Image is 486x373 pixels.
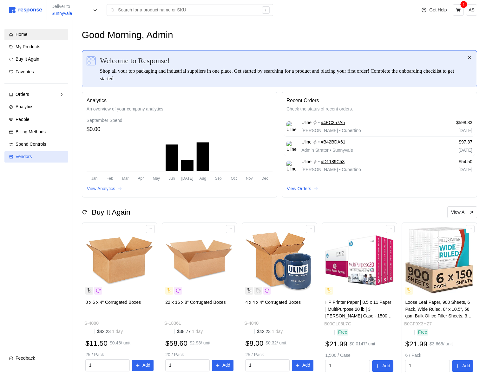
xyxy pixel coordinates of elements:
p: $54.50 [429,158,472,165]
tspan: Jun [169,176,175,180]
tspan: Feb [107,176,113,180]
input: Search for a product name or SKU [118,4,259,16]
h2: $8.00 [245,338,263,348]
p: $38.77 [177,328,203,335]
img: Uline [286,141,297,151]
button: Add [292,360,313,371]
h2: Buy It Again [92,207,130,217]
p: $598.33 [429,119,472,126]
div: Orders [16,91,57,98]
a: Favorites [4,66,68,78]
p: Add [142,362,150,369]
p: Get Help [429,7,447,14]
tspan: Oct [231,176,237,180]
button: View Orders [286,185,319,193]
tspan: Mar [122,176,129,180]
span: Uline [301,158,312,165]
div: / [262,6,270,14]
button: View All [447,206,477,218]
p: 1 [463,1,465,8]
tspan: Jan [91,176,97,180]
p: View Analytics [87,185,115,192]
div: $0.00 [87,125,273,134]
p: B00OL06L7G [324,321,351,328]
button: Get Help [417,4,450,16]
p: 1,500 / Case [325,352,393,359]
span: Buy It Again [16,57,39,62]
a: #B42BDA61 [321,139,345,146]
p: Free [418,329,427,336]
p: Analytics [87,97,273,104]
span: HP Printer Paper | 8.5 x 11 Paper | MultiPurpose 20 lb | 3 [PERSON_NAME] Case - 1500 Sheets | 96 ... [325,300,391,339]
input: Qty [329,360,366,372]
button: Feedback [4,353,68,364]
p: • [318,139,320,146]
tspan: Apr [138,176,144,180]
h2: $21.99 [405,339,427,349]
a: #4EC357A5 [321,119,345,126]
img: svg%3e [87,57,95,65]
p: 25 / Pack [245,351,313,358]
span: Favorites [16,69,34,74]
a: Billing Methods [4,126,68,138]
a: My Products [4,41,68,53]
a: #D1189C53 [321,158,345,165]
span: 8 x 6 x 4" Corrugated Boxes [85,300,141,305]
p: View Orders [287,185,311,192]
p: Free [338,329,347,336]
p: Recent Orders [286,97,472,104]
span: People [16,117,30,122]
span: Uline [301,119,312,126]
tspan: [DATE] [181,176,193,180]
img: 71IurvPqV9L.__AC_SX300_SY300_QL70_FMwebp_.jpg [405,226,473,295]
span: Feedback [16,356,35,361]
p: $97.37 [429,139,472,146]
p: $0.0147 / unit [350,341,375,348]
span: • [338,167,342,172]
a: Home [4,29,68,40]
div: September Spend [87,117,273,124]
p: B0CF9X3HZ7 [404,321,432,328]
tspan: Dec [261,176,268,180]
p: Admin Strator Sunnyvale [301,147,353,154]
span: Analytics [16,104,33,109]
p: S-18361 [164,320,181,327]
p: View All [451,209,467,216]
p: S-4040 [244,320,259,327]
a: Buy It Again [4,54,68,65]
a: Analytics [4,101,68,113]
p: $0.46 / unit [110,340,130,347]
p: [DATE] [429,147,472,154]
input: Qty [169,360,206,371]
img: S-4040 [245,226,313,295]
p: • [318,119,320,126]
span: Vendors [16,154,32,159]
button: Add [132,360,154,371]
p: $0.32 / unit [266,340,286,347]
span: My Products [16,44,40,49]
button: Add [452,360,474,372]
img: svg%3e [9,7,42,13]
button: AS [466,4,477,16]
p: 20 / Pack [165,351,233,358]
button: Add [212,360,233,371]
p: [DATE] [429,166,472,173]
p: 25 / Pack [85,351,154,358]
a: Spend Controls [4,139,68,150]
a: People [4,114,68,125]
p: $2.93 / unit [190,340,210,347]
img: 71CiysdAAoL._AC_SY355_.jpg [325,226,393,295]
p: $42.23 [97,328,123,335]
p: • [318,158,320,165]
p: [DATE] [429,127,472,134]
span: 22 x 16 x 8" Corrugated Boxes [165,300,226,305]
p: An overview of your company analytics. [87,106,273,113]
p: S-4080 [84,320,99,327]
p: Add [222,362,230,369]
span: Loose Leaf Paper, 900 Sheets, 6 Pack, Wide Ruled, 8" x 10.5", 56 gsm Bulk Office Filler Sheets, 3... [405,300,471,339]
input: Qty [249,360,286,371]
span: 1 day [111,329,123,334]
a: Orders [4,89,68,100]
p: [PERSON_NAME] Cupertino [301,166,361,173]
a: Vendors [4,151,68,163]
